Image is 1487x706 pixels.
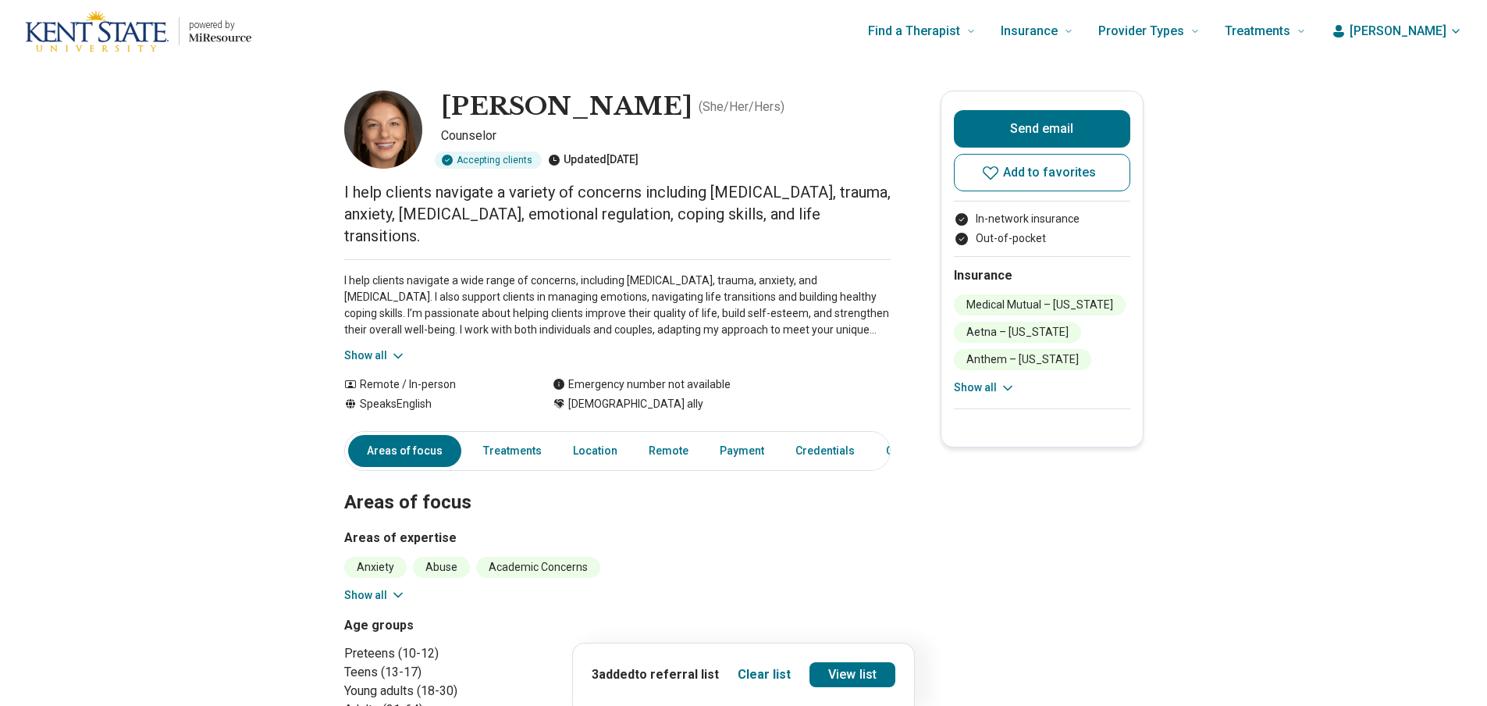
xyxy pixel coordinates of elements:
[344,663,611,682] li: Teens (13-17)
[639,435,698,467] a: Remote
[344,557,407,578] li: Anxiety
[868,20,960,42] span: Find a Therapist
[344,396,521,412] div: Speaks English
[1350,22,1446,41] span: [PERSON_NAME]
[635,667,719,682] span: to referral list
[435,152,542,169] div: Accepting clients
[441,91,692,123] h1: [PERSON_NAME]
[954,230,1130,247] li: Out-of-pocket
[344,452,891,516] h2: Areas of focus
[954,211,1130,247] ul: Payment options
[954,322,1081,343] li: Aetna – [US_STATE]
[344,587,406,604] button: Show all
[1225,20,1290,42] span: Treatments
[1001,20,1058,42] span: Insurance
[954,349,1091,370] li: Anthem – [US_STATE]
[344,181,891,247] p: I help clients navigate a variety of concerns including [MEDICAL_DATA], trauma, anxiety, [MEDICAL...
[954,110,1130,148] button: Send email
[548,152,639,169] div: Updated [DATE]
[413,557,470,578] li: Abuse
[1331,22,1462,41] button: [PERSON_NAME]
[344,273,891,338] p: I help clients navigate a wide range of concerns, including [MEDICAL_DATA], trauma, anxiety, and ...
[344,376,521,393] div: Remote / In-person
[474,435,551,467] a: Treatments
[344,529,891,547] h3: Areas of expertise
[954,266,1130,285] h2: Insurance
[344,616,611,635] h3: Age groups
[344,348,406,364] button: Show all
[441,127,891,145] p: Counselor
[553,376,731,393] div: Emergency number not available
[189,19,251,31] p: powered by
[710,435,774,467] a: Payment
[954,211,1130,227] li: In-network insurance
[809,662,895,687] a: View list
[954,380,1016,396] button: Show all
[738,665,791,684] button: Clear list
[25,6,251,56] a: Home page
[568,396,703,412] span: [DEMOGRAPHIC_DATA] ally
[344,682,611,701] li: Young adults (18-30)
[877,435,933,467] a: Other
[348,435,461,467] a: Areas of focus
[1003,166,1097,179] span: Add to favorites
[476,557,600,578] li: Academic Concerns
[699,98,784,116] p: ( She/Her/Hers )
[954,294,1126,316] li: Medical Mutual – [US_STATE]
[786,435,864,467] a: Credentials
[344,644,611,663] li: Preteens (10-12)
[344,91,422,169] img: Ayla Danes, Counselor
[954,154,1130,191] button: Add to favorites
[1098,20,1184,42] span: Provider Types
[564,435,627,467] a: Location
[592,665,719,684] p: 3 added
